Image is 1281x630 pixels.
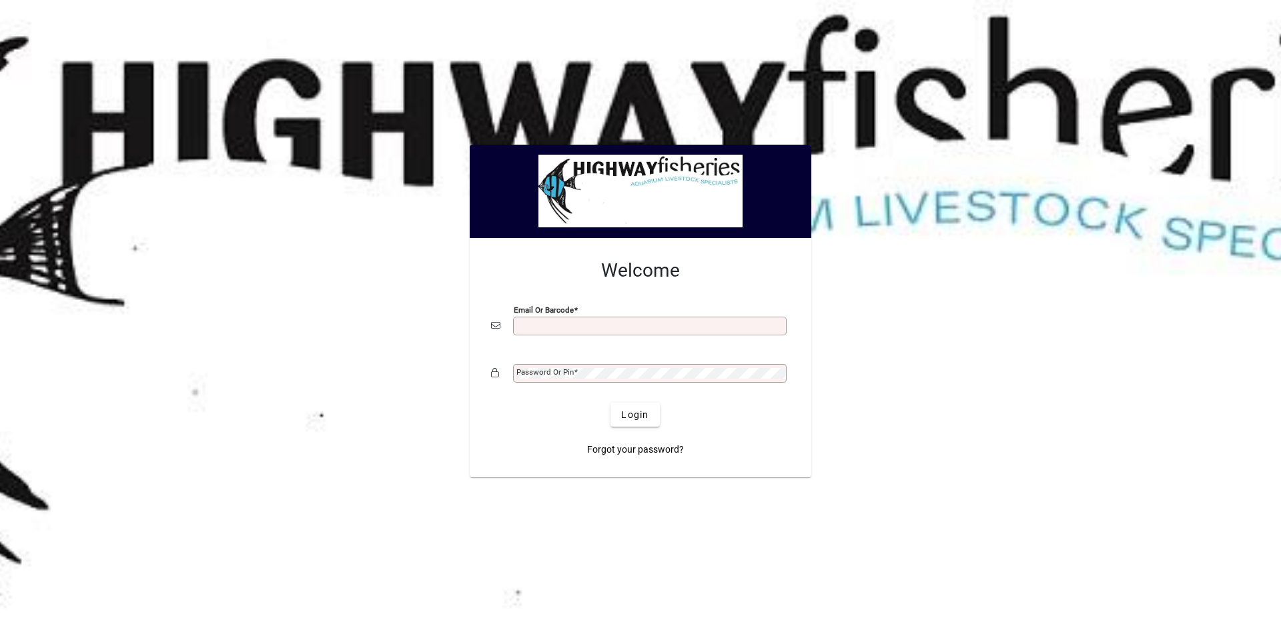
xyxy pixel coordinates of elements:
[582,437,689,461] a: Forgot your password?
[516,367,574,377] mat-label: Password or Pin
[621,408,649,422] span: Login
[587,443,684,457] span: Forgot your password?
[610,403,659,427] button: Login
[491,259,790,282] h2: Welcome
[514,305,574,315] mat-label: Email or Barcode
